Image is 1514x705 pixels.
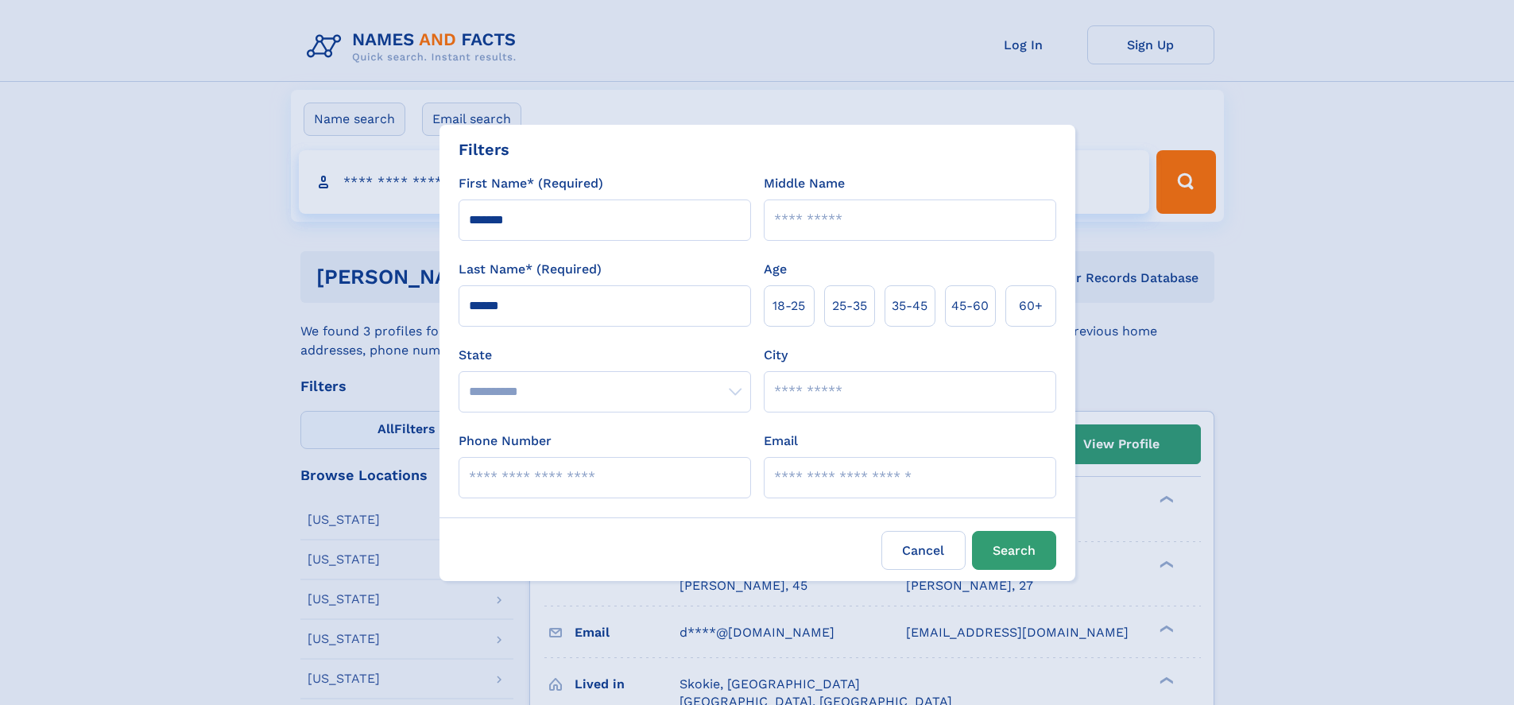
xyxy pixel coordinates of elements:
[1019,296,1043,316] span: 60+
[764,432,798,451] label: Email
[764,346,788,365] label: City
[881,531,966,570] label: Cancel
[459,174,603,193] label: First Name* (Required)
[764,260,787,279] label: Age
[764,174,845,193] label: Middle Name
[892,296,927,316] span: 35‑45
[772,296,805,316] span: 18‑25
[459,346,751,365] label: State
[459,432,552,451] label: Phone Number
[459,138,509,161] div: Filters
[951,296,989,316] span: 45‑60
[972,531,1056,570] button: Search
[832,296,867,316] span: 25‑35
[459,260,602,279] label: Last Name* (Required)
